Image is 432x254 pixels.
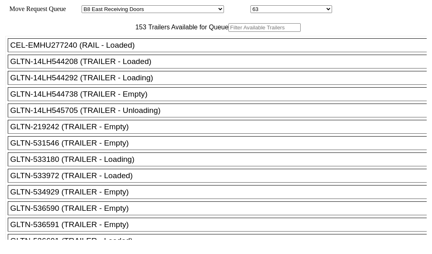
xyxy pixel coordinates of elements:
[10,90,432,99] div: GLTN-14LH544738 (TRAILER - Empty)
[10,204,432,213] div: GLTN-536590 (TRAILER - Empty)
[10,73,432,82] div: GLTN-14LH544292 (TRAILER - Loading)
[10,57,432,66] div: GLTN-14LH544208 (TRAILER - Loaded)
[10,41,432,50] div: CEL-EMHU277240 (RAIL - Loaded)
[228,23,301,32] input: Filter Available Trailers
[226,5,249,12] span: Location
[10,171,432,180] div: GLTN-533972 (TRAILER - Loaded)
[10,122,432,131] div: GLTN-219242 (TRAILER - Empty)
[10,236,432,245] div: GLTN-536601 (TRAILER - Loaded)
[10,139,432,148] div: GLTN-531546 (TRAILER - Empty)
[10,106,432,115] div: GLTN-14LH545705 (TRAILER - Unloading)
[67,5,80,12] span: Area
[5,5,66,12] span: Move Request Queue
[146,24,229,31] span: Trailers Available for Queue
[10,188,432,197] div: GLTN-534929 (TRAILER - Empty)
[10,220,432,229] div: GLTN-536591 (TRAILER - Empty)
[131,24,146,31] span: 153
[10,155,432,164] div: GLTN-533180 (TRAILER - Loading)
